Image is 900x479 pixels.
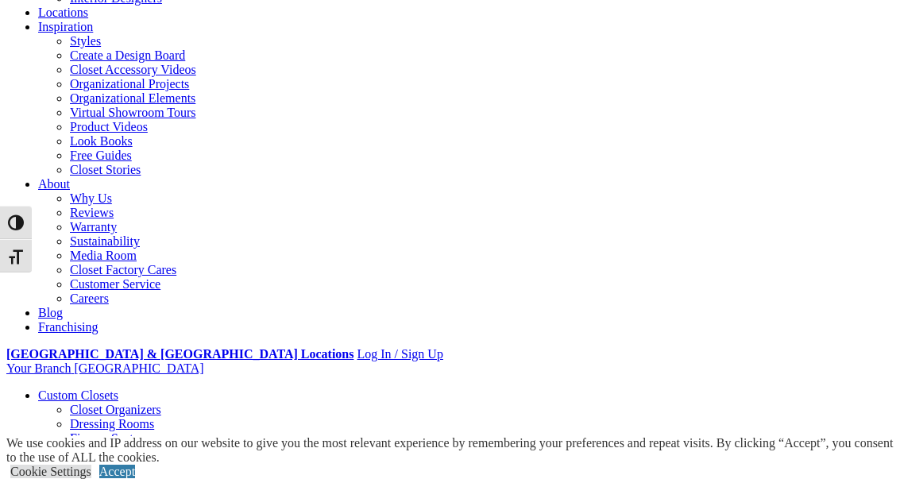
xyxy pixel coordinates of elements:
a: Product Videos [70,120,148,133]
a: Inspiration [38,20,93,33]
a: Your Branch [GEOGRAPHIC_DATA] [6,361,204,375]
span: Your Branch [6,361,71,375]
a: Look Books [70,134,133,148]
a: Why Us [70,191,112,205]
a: Closet Stories [70,163,141,176]
a: Reviews [70,206,114,219]
a: Organizational Projects [70,77,189,91]
a: Organizational Elements [70,91,195,105]
a: Virtual Showroom Tours [70,106,196,119]
a: Blog [38,306,63,319]
a: [GEOGRAPHIC_DATA] & [GEOGRAPHIC_DATA] Locations [6,347,353,361]
a: Franchising [38,320,98,334]
a: Careers [70,292,109,305]
a: Locations [38,6,88,19]
a: Custom Closets [38,388,118,402]
a: Media Room [70,249,137,262]
a: Free Guides [70,149,132,162]
a: Sustainability [70,234,140,248]
a: Closet Organizers [70,403,161,416]
a: Customer Service [70,277,160,291]
a: Cookie Settings [10,465,91,478]
div: We use cookies and IP address on our website to give you the most relevant experience by remember... [6,436,900,465]
a: About [38,177,70,191]
a: Dressing Rooms [70,417,154,431]
a: Warranty [70,220,117,234]
a: Log In / Sign Up [357,347,442,361]
span: [GEOGRAPHIC_DATA] [74,361,203,375]
a: Accept [99,465,135,478]
a: Finesse Systems [70,431,153,445]
a: Closet Accessory Videos [70,63,196,76]
a: Styles [70,34,101,48]
a: Closet Factory Cares [70,263,176,276]
a: Create a Design Board [70,48,185,62]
